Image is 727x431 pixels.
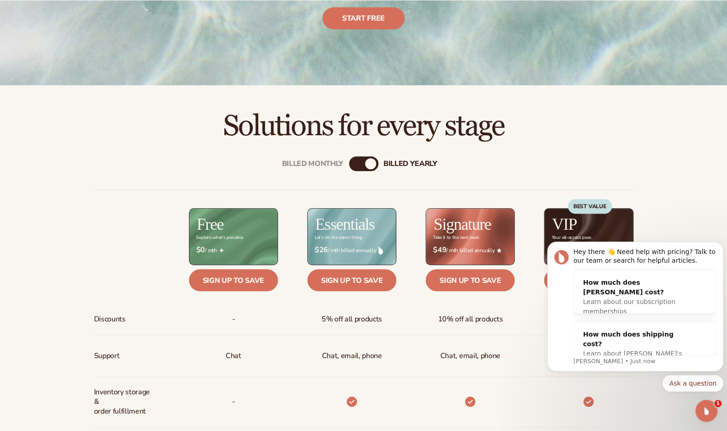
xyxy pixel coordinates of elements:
span: Discounts [94,311,126,328]
a: Sign up to save [307,269,396,291]
div: Billed Monthly [282,160,344,168]
h2: Solutions for every stage [26,111,701,142]
div: Take it to the next level. [433,235,479,240]
div: Explore what's possible. [196,235,244,240]
strong: $26 [315,246,328,254]
strong: $49 [433,246,446,254]
p: Chat [226,348,241,365]
img: Star_6.png [497,248,501,252]
span: - [232,311,235,328]
span: / mth [196,246,271,254]
span: 5% off all products [322,311,382,328]
span: 10% off all products [438,311,503,328]
img: VIP_BG_199964bd-3653-43bc-8a67-789d2d7717b9.jpg [544,209,633,264]
a: Sign up to save [189,269,278,291]
span: Chat, email, phone [440,348,500,365]
span: Inventory storage & order fulfillment [94,384,155,420]
span: / mth billed annually [315,246,389,254]
span: / mth billed annually [433,246,507,254]
div: Let’s do the damn thing. [315,235,362,240]
img: free_bg.png [189,209,277,264]
p: Chat, email, phone [322,348,382,365]
img: drop.png [378,246,383,254]
div: BEST VALUE [568,199,612,214]
a: Start free [322,7,405,29]
iframe: Intercom live chat [695,400,717,422]
img: Free_Icon_bb6e7c7e-73f8-44bd-8ed0-223ea0fc522e.png [219,248,224,253]
p: - [232,393,235,410]
a: Sign up to save [426,269,515,291]
h2: Essentials [315,216,375,232]
img: Signature_BG_eeb718c8-65ac-49e3-a4e5-327c6aa73146.jpg [426,209,514,264]
strong: $0 [196,246,205,254]
span: Support [94,348,120,365]
h2: Free [197,216,223,232]
iframe: Intercom notifications message [544,212,727,406]
div: billed Yearly [383,160,437,168]
img: Essentials_BG_9050f826-5aa9-47d9-a362-757b82c62641.jpg [308,209,396,264]
h2: Signature [433,216,491,232]
span: 1 [714,400,721,407]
